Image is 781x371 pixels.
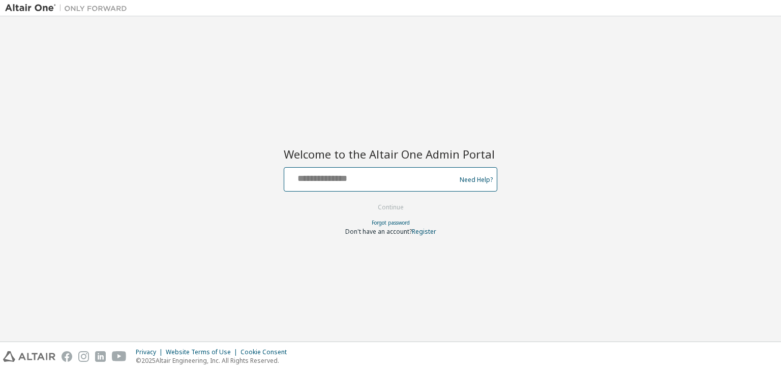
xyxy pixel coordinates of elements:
[345,227,412,236] span: Don't have an account?
[5,3,132,13] img: Altair One
[136,356,293,365] p: © 2025 Altair Engineering, Inc. All Rights Reserved.
[112,351,127,362] img: youtube.svg
[284,147,497,161] h2: Welcome to the Altair One Admin Portal
[95,351,106,362] img: linkedin.svg
[241,348,293,356] div: Cookie Consent
[136,348,166,356] div: Privacy
[412,227,436,236] a: Register
[460,179,493,180] a: Need Help?
[78,351,89,362] img: instagram.svg
[62,351,72,362] img: facebook.svg
[166,348,241,356] div: Website Terms of Use
[372,219,410,226] a: Forgot password
[3,351,55,362] img: altair_logo.svg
